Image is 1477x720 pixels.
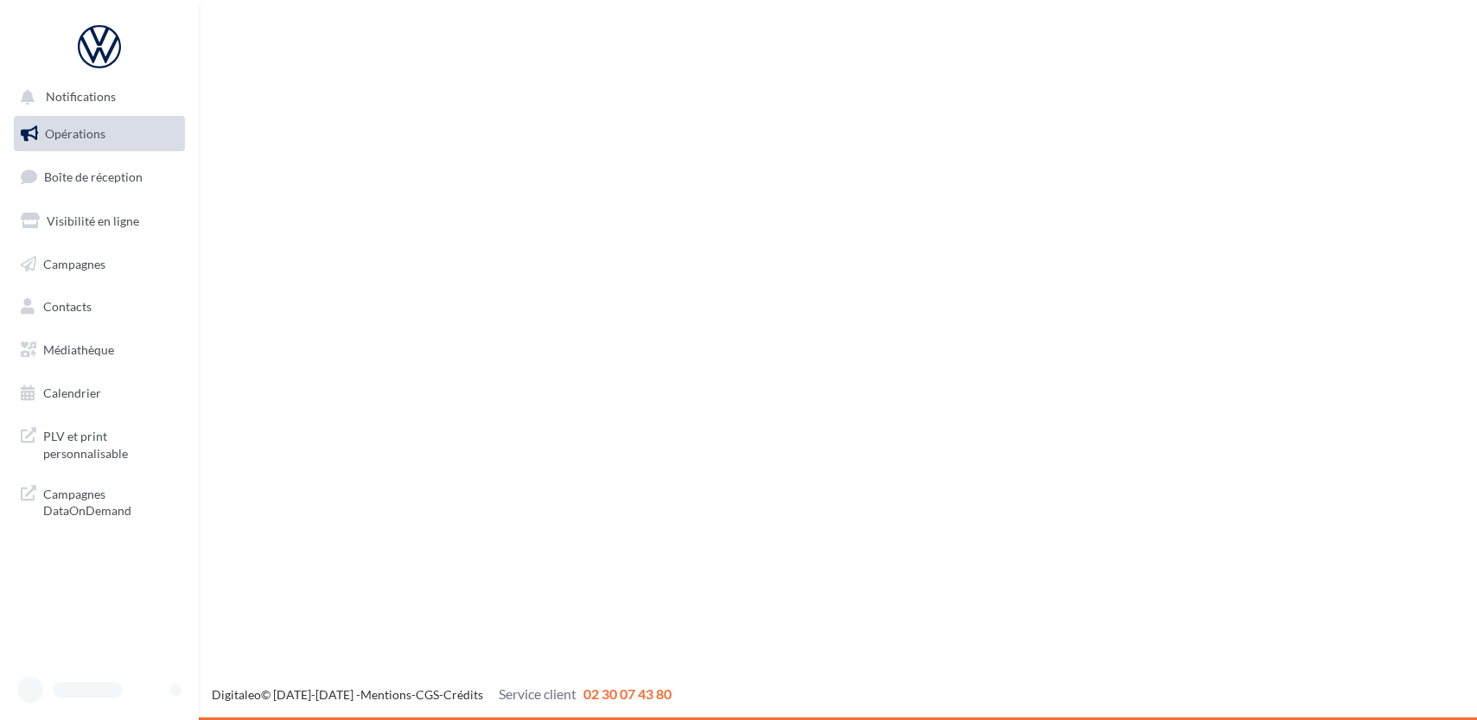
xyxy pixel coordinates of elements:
span: Calendrier [43,385,101,400]
span: Médiathèque [43,342,114,357]
a: Campagnes DataOnDemand [10,475,188,526]
a: PLV et print personnalisable [10,417,188,468]
span: Visibilité en ligne [47,213,139,228]
span: Service client [499,685,576,702]
a: Calendrier [10,375,188,411]
a: CGS [416,687,439,702]
a: Boîte de réception [10,158,188,195]
a: Contacts [10,289,188,325]
span: Opérations [45,126,105,141]
span: Campagnes DataOnDemand [43,482,178,519]
a: Visibilité en ligne [10,203,188,239]
span: Campagnes [43,256,105,271]
a: Opérations [10,116,188,152]
a: Mentions [360,687,411,702]
a: Digitaleo [212,687,261,702]
span: Notifications [46,90,116,105]
a: Campagnes [10,246,188,283]
span: © [DATE]-[DATE] - - - [212,687,672,702]
a: Médiathèque [10,332,188,368]
span: Boîte de réception [44,169,143,184]
span: Contacts [43,299,92,314]
a: Crédits [443,687,483,702]
span: 02 30 07 43 80 [583,685,672,702]
span: PLV et print personnalisable [43,424,178,462]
